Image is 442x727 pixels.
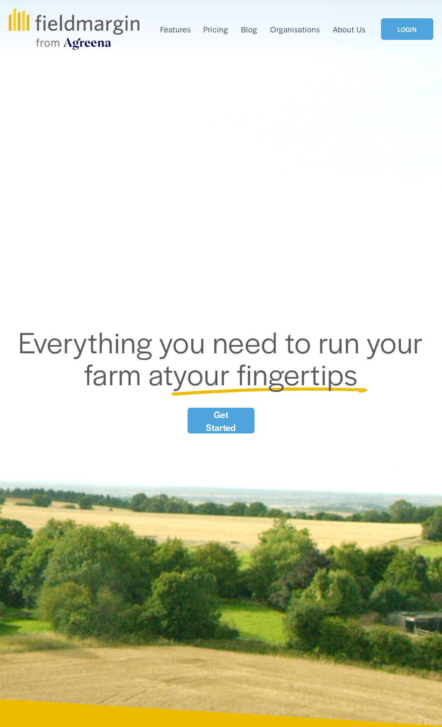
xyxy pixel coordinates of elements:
a: Get Started [188,408,254,433]
a: folder dropdown [160,23,191,36]
span: Everything you need to run your farm at [18,321,430,394]
img: fieldmargin.com [9,8,139,50]
a: Pricing [203,23,228,36]
span: your fingertips [173,352,358,394]
a: About Us [333,23,366,36]
a: Organisations [270,23,320,36]
span: Features [160,24,191,35]
a: Blog [241,23,257,36]
a: LOGIN [381,18,433,40]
